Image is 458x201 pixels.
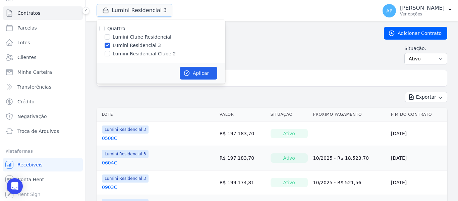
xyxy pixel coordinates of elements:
[405,92,447,102] button: Exportar
[3,65,83,79] a: Minha Carteira
[3,80,83,94] a: Transferências
[3,21,83,35] a: Parcelas
[384,27,447,40] a: Adicionar Contrato
[271,129,308,138] div: Ativo
[102,174,149,183] span: Lumini Residencial 3
[17,39,30,46] span: Lotes
[97,108,217,121] th: Lote
[108,71,444,85] input: Buscar por nome do lote
[388,121,447,146] td: [DATE]
[3,124,83,138] a: Troca de Arquivos
[388,146,447,170] td: [DATE]
[3,173,83,186] a: Conta Hent
[113,42,161,49] label: Lumini Residencial 3
[3,95,83,108] a: Crédito
[97,27,373,39] h2: Contratos
[180,67,217,80] button: Aplicar
[268,108,310,121] th: Situação
[3,110,83,123] a: Negativação
[102,125,149,134] span: Lumini Residencial 3
[388,170,447,195] td: [DATE]
[217,170,268,195] td: R$ 199.174,81
[97,4,172,17] button: Lumini Residencial 3
[17,113,47,120] span: Negativação
[102,150,149,158] span: Lumini Residencial 3
[3,6,83,20] a: Contratos
[313,155,369,161] a: 10/2025 - R$ 18.523,70
[313,180,361,185] a: 10/2025 - R$ 521,56
[17,24,37,31] span: Parcelas
[217,146,268,170] td: R$ 197.183,70
[217,121,268,146] td: R$ 197.183,70
[113,50,176,57] label: Lumini Residencial Clube 2
[3,36,83,49] a: Lotes
[404,45,447,52] label: Situação:
[17,176,44,183] span: Conta Hent
[386,8,392,13] span: AP
[102,135,117,142] a: 0508C
[17,10,40,16] span: Contratos
[17,98,35,105] span: Crédito
[17,84,51,90] span: Transferências
[17,128,59,135] span: Troca de Arquivos
[271,178,308,187] div: Ativo
[388,108,447,121] th: Fim do Contrato
[102,159,117,166] a: 0604C
[17,69,52,76] span: Minha Carteira
[5,147,80,155] div: Plataformas
[400,11,445,17] p: Ver opções
[107,26,125,31] label: Quattro
[271,153,308,163] div: Ativo
[217,108,268,121] th: Valor
[17,161,43,168] span: Recebíveis
[377,1,458,20] button: AP [PERSON_NAME] Ver opções
[310,108,388,121] th: Próximo Pagamento
[3,51,83,64] a: Clientes
[113,34,171,41] label: Lumini Clube Residencial
[102,184,117,191] a: 0903C
[3,158,83,171] a: Recebíveis
[400,5,445,11] p: [PERSON_NAME]
[17,54,36,61] span: Clientes
[7,178,23,194] div: Open Intercom Messenger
